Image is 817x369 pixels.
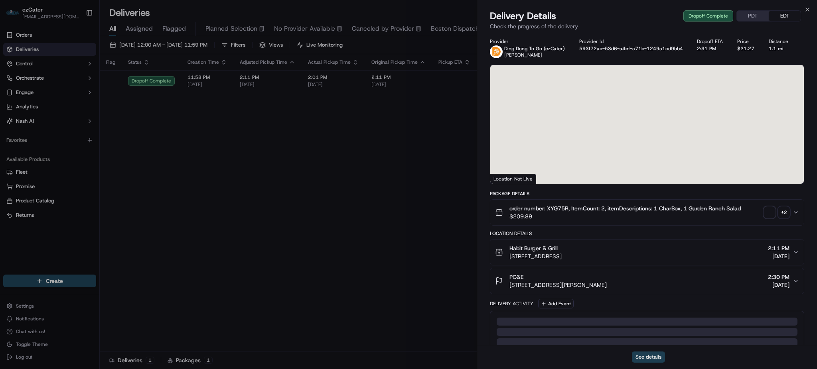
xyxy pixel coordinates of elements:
[21,51,144,60] input: Got a question? Start typing here...
[768,273,789,281] span: 2:30 PM
[67,116,74,123] div: 💻
[737,11,769,21] button: PDT
[490,38,566,45] div: Provider
[490,268,804,294] button: PG&E[STREET_ADDRESS][PERSON_NAME]2:30 PM[DATE]
[490,239,804,265] button: Habit Burger & Grill[STREET_ADDRESS]2:11 PM[DATE]
[8,76,22,90] img: 1736555255976-a54dd68f-1ca7-489b-9aae-adbdc363a1c4
[509,281,607,289] span: [STREET_ADDRESS][PERSON_NAME]
[490,10,556,22] span: Delivery Details
[136,79,145,88] button: Start new chat
[778,207,789,218] div: + 2
[769,38,790,45] div: Distance
[79,135,97,141] span: Pylon
[509,252,562,260] span: [STREET_ADDRESS]
[737,38,756,45] div: Price
[579,38,685,45] div: Provider Id
[64,112,131,127] a: 💻API Documentation
[8,32,145,45] p: Welcome 👋
[737,45,756,52] div: $21.27
[768,244,789,252] span: 2:11 PM
[509,204,741,212] span: order number: XYG75R, ItemCount: 2, itemDescriptions: 1 CharBox, 1 Garden Ranch Salad
[579,45,683,52] button: 593f72ac-53d6-a4ef-a71b-1249a1cd9bb4
[490,174,536,184] div: Location Not Live
[509,244,558,252] span: Habit Burger & Grill
[768,252,789,260] span: [DATE]
[27,76,131,84] div: Start new chat
[490,45,503,58] img: ddtg_logo_v2.png
[509,212,741,220] span: $209.89
[504,52,542,58] span: [PERSON_NAME]
[5,112,64,127] a: 📗Knowledge Base
[75,116,128,124] span: API Documentation
[8,8,24,24] img: Nash
[8,116,14,123] div: 📗
[490,22,804,30] p: Check the progress of the delivery
[56,135,97,141] a: Powered byPylon
[16,116,61,124] span: Knowledge Base
[504,45,565,52] p: Ding Dong To Go (ezCater)
[490,200,804,225] button: order number: XYG75R, ItemCount: 2, itemDescriptions: 1 CharBox, 1 Garden Ranch Salad$209.89+2
[490,300,533,307] div: Delivery Activity
[490,230,804,237] div: Location Details
[490,190,804,197] div: Package Details
[509,273,524,281] span: PG&E
[769,11,801,21] button: EDT
[632,351,665,363] button: See details
[768,281,789,289] span: [DATE]
[697,38,724,45] div: Dropoff ETA
[27,84,101,90] div: We're available if you need us!
[697,45,724,52] div: 2:31 PM
[769,45,790,52] div: 1.1 mi
[764,207,789,218] button: +2
[538,299,574,308] button: Add Event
